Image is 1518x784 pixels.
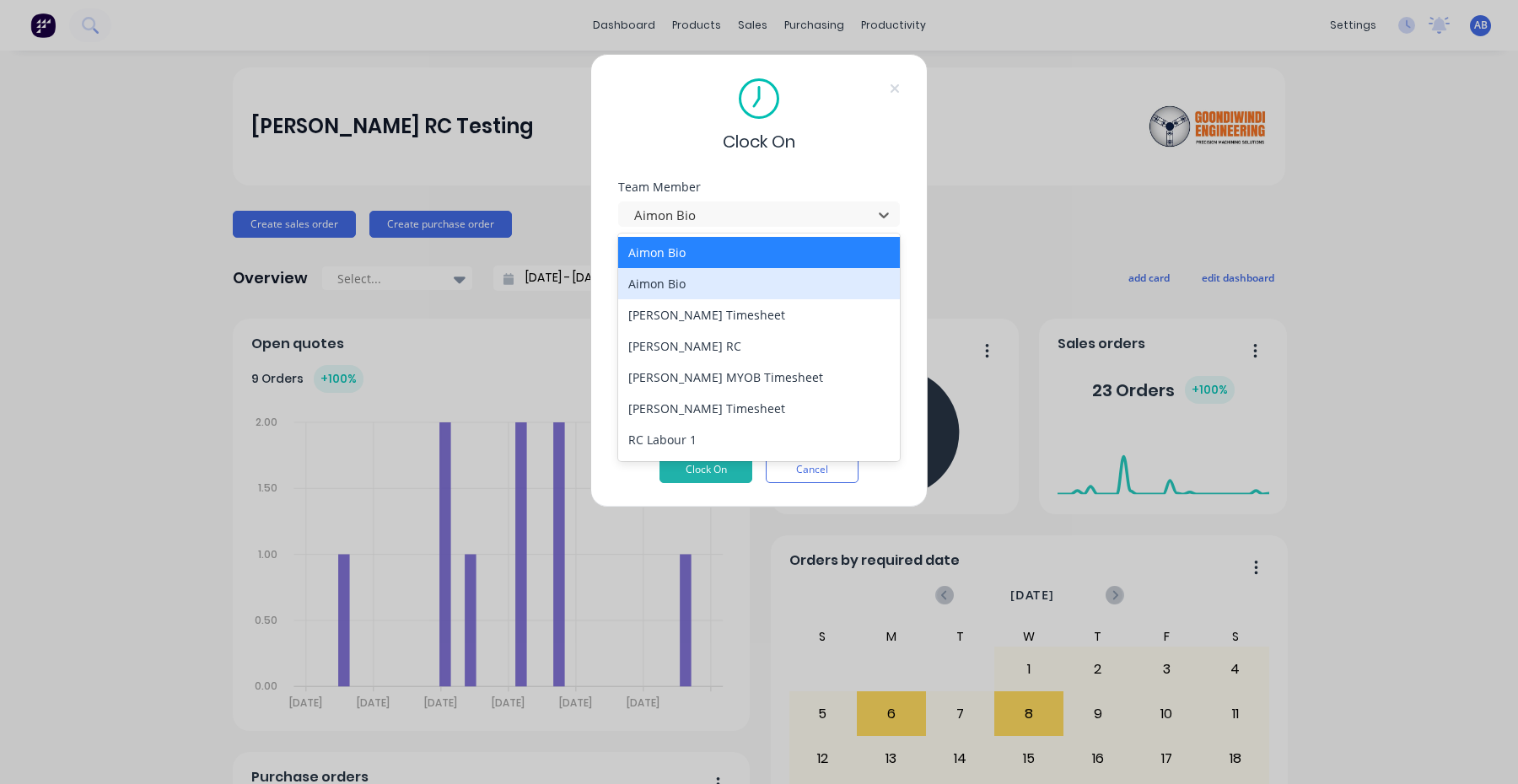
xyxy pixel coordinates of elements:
div: [PERSON_NAME] Timesheet [618,299,900,330]
button: Cancel [766,456,859,483]
div: [PERSON_NAME] MYOB Timesheet [618,362,900,393]
div: Aimon Bio [618,237,900,268]
span: Clock On [723,129,795,154]
div: Aimon Bio [618,268,900,299]
button: Clock On [659,456,752,483]
div: [PERSON_NAME] RC [618,330,900,362]
div: Team Member [618,181,900,193]
div: RC Labour 2 [618,455,900,486]
div: RC Labour 1 [618,424,900,455]
div: [PERSON_NAME] Timesheet [618,393,900,424]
